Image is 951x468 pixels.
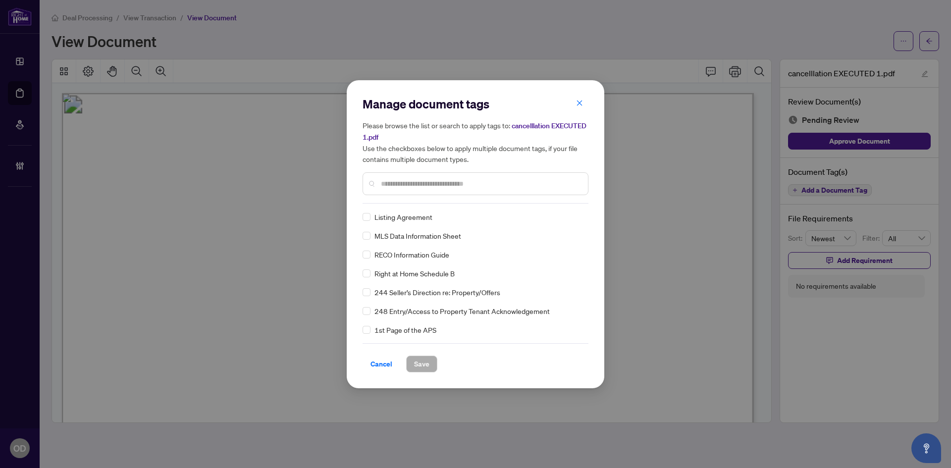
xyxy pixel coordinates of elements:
span: cancelllation EXECUTED 1.pdf [363,121,586,142]
button: Cancel [363,356,400,372]
span: 244 Seller’s Direction re: Property/Offers [374,287,500,298]
h2: Manage document tags [363,96,588,112]
span: Cancel [370,356,392,372]
button: Open asap [911,433,941,463]
span: close [576,100,583,106]
button: Save [406,356,437,372]
span: Right at Home Schedule B [374,268,455,279]
span: 1st Page of the APS [374,324,436,335]
span: Listing Agreement [374,211,432,222]
h5: Please browse the list or search to apply tags to: Use the checkboxes below to apply multiple doc... [363,120,588,164]
span: MLS Data Information Sheet [374,230,461,241]
span: 248 Entry/Access to Property Tenant Acknowledgement [374,306,550,316]
span: RECO Information Guide [374,249,449,260]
